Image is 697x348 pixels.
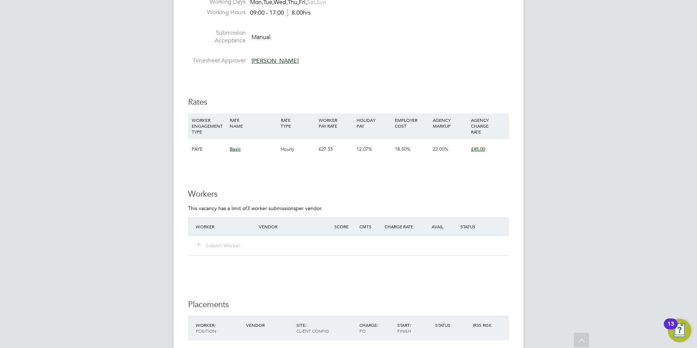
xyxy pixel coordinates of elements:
div: RATE TYPE [279,113,317,132]
p: This vacancy has a limit of per vendor. [188,205,509,212]
em: 3 worker submissions [247,205,296,212]
div: £27.55 [317,139,355,160]
div: Site [295,318,358,337]
span: Basic [230,146,241,152]
span: 23.00% [433,146,448,152]
div: Worker [194,318,244,337]
button: Submit Worker [197,242,241,249]
span: / Position [196,322,216,334]
h3: Placements [188,299,509,310]
div: HOLIDAY PAY [355,113,393,132]
h3: Rates [188,97,509,108]
div: Status [459,220,509,233]
span: [PERSON_NAME] [252,57,299,65]
div: Vendor [244,318,295,332]
span: 18.50% [395,146,410,152]
span: / Client Config [296,322,329,334]
span: / PO [359,322,378,334]
div: Avail [421,220,459,233]
span: £45.00 [471,146,485,152]
div: Charge [358,318,396,337]
div: Start [396,318,433,337]
h3: Workers [188,189,509,200]
div: 09:00 - 17:00 [250,9,311,17]
span: Manual [252,33,270,40]
label: Timesheet Approver [188,57,246,65]
button: Open Resource Center, 13 new notifications [668,319,691,342]
div: RATE NAME [228,113,279,132]
div: Cmts [358,220,383,233]
div: Charge Rate [383,220,421,233]
div: Score [332,220,358,233]
span: 12.07% [357,146,372,152]
div: Vendor [257,220,332,233]
div: Worker [194,220,257,233]
div: WORKER ENGAGEMENT TYPE [190,113,228,138]
div: Hourly [279,139,317,160]
span: / Finish [397,322,411,334]
div: AGENCY CHARGE RATE [469,113,507,138]
label: Submission Acceptance [188,29,246,45]
div: WORKER PAY RATE [317,113,355,132]
span: 8.00hrs [288,9,311,16]
div: 13 [667,324,674,333]
div: EMPLOYER COST [393,113,431,132]
label: Working Hours [188,9,246,16]
div: Status [433,318,471,332]
div: PAYE [190,139,228,160]
div: IR35 Risk [471,318,496,332]
div: AGENCY MARKUP [431,113,469,132]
